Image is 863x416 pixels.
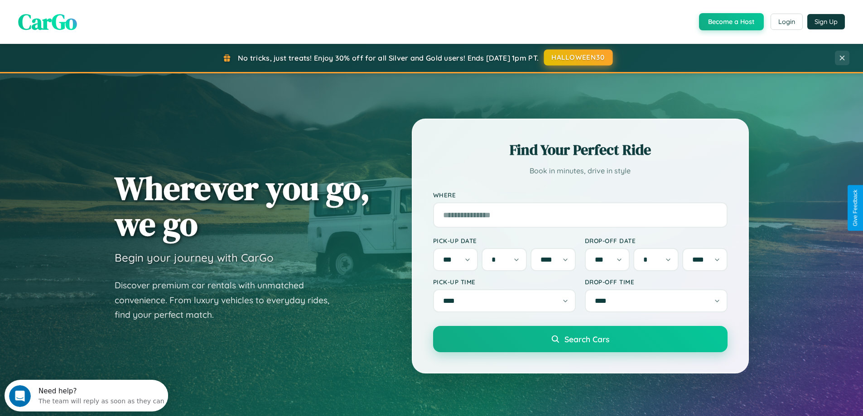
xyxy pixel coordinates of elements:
[433,140,728,160] h2: Find Your Perfect Ride
[807,14,845,29] button: Sign Up
[433,164,728,177] p: Book in minutes, drive in style
[852,190,858,226] div: Give Feedback
[564,334,609,344] span: Search Cars
[18,7,77,37] span: CarGo
[433,326,728,352] button: Search Cars
[34,15,160,24] div: The team will reply as soon as they can
[771,14,803,30] button: Login
[4,4,169,29] div: Open Intercom Messenger
[699,13,764,30] button: Become a Host
[433,191,728,199] label: Where
[115,278,341,322] p: Discover premium car rentals with unmatched convenience. From luxury vehicles to everyday rides, ...
[433,237,576,244] label: Pick-up Date
[585,237,728,244] label: Drop-off Date
[115,251,274,264] h3: Begin your journey with CarGo
[9,385,31,407] iframe: Intercom live chat
[544,49,613,66] button: HALLOWEEN30
[585,278,728,286] label: Drop-off Time
[34,8,160,15] div: Need help?
[115,170,370,242] h1: Wherever you go, we go
[238,53,539,62] span: No tricks, just treats! Enjoy 30% off for all Silver and Gold users! Ends [DATE] 1pm PT.
[433,278,576,286] label: Pick-up Time
[5,380,168,411] iframe: Intercom live chat discovery launcher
